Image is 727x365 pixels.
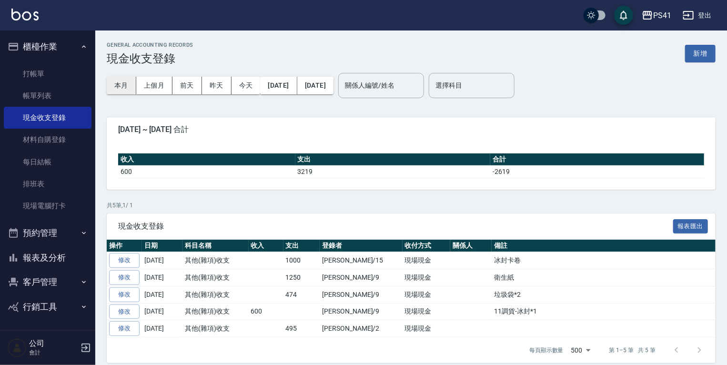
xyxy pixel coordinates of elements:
[4,107,91,129] a: 現金收支登錄
[673,219,708,234] button: 報表匯出
[109,270,140,285] a: 修改
[492,269,726,286] td: 衛生紙
[320,286,402,303] td: [PERSON_NAME]/9
[320,303,402,320] td: [PERSON_NAME]/9
[107,42,193,48] h2: GENERAL ACCOUNTING RECORDS
[490,165,704,178] td: -2619
[403,303,451,320] td: 現場現金
[492,286,726,303] td: 垃圾袋*2
[295,153,491,166] th: 支出
[685,49,716,58] a: 新增
[8,338,27,357] img: Person
[297,77,333,94] button: [DATE]
[118,222,673,231] span: 現金收支登錄
[4,129,91,151] a: 材料自購登錄
[260,77,297,94] button: [DATE]
[142,269,182,286] td: [DATE]
[182,286,249,303] td: 其他(雜項)收支
[283,269,320,286] td: 1250
[109,304,140,319] a: 修改
[403,320,451,337] td: 現場現金
[118,125,704,134] span: [DATE] ~ [DATE] 合計
[182,269,249,286] td: 其他(雜項)收支
[685,45,716,62] button: 新增
[283,320,320,337] td: 495
[202,77,232,94] button: 昨天
[118,153,295,166] th: 收入
[320,252,402,269] td: [PERSON_NAME]/15
[4,245,91,270] button: 報表及分析
[403,252,451,269] td: 現場現金
[450,240,492,252] th: 關係人
[673,221,708,230] a: 報表匯出
[403,240,451,252] th: 收付方式
[4,173,91,195] a: 排班表
[567,337,594,363] div: 500
[232,77,261,94] button: 今天
[320,269,402,286] td: [PERSON_NAME]/9
[295,165,491,178] td: 3219
[283,252,320,269] td: 1000
[109,253,140,268] a: 修改
[609,346,656,355] p: 第 1–5 筆 共 5 筆
[11,9,39,20] img: Logo
[283,240,320,252] th: 支出
[107,77,136,94] button: 本月
[136,77,172,94] button: 上個月
[109,321,140,336] a: 修改
[283,286,320,303] td: 474
[492,303,726,320] td: 11調貨-冰封*1
[182,303,249,320] td: 其他(雜項)收支
[4,221,91,245] button: 預約管理
[107,201,716,210] p: 共 5 筆, 1 / 1
[653,10,671,21] div: PS41
[29,348,78,357] p: 會計
[118,165,295,178] td: 600
[320,320,402,337] td: [PERSON_NAME]/2
[492,240,726,252] th: 備註
[142,286,182,303] td: [DATE]
[107,52,193,65] h3: 現金收支登錄
[249,240,283,252] th: 收入
[4,294,91,319] button: 行銷工具
[614,6,633,25] button: save
[172,77,202,94] button: 前天
[4,195,91,217] a: 現場電腦打卡
[142,320,182,337] td: [DATE]
[249,303,283,320] td: 600
[182,240,249,252] th: 科目名稱
[142,252,182,269] td: [DATE]
[492,252,726,269] td: 冰封卡卷
[4,85,91,107] a: 帳單列表
[4,151,91,173] a: 每日結帳
[29,339,78,348] h5: 公司
[4,63,91,85] a: 打帳單
[4,270,91,294] button: 客戶管理
[142,303,182,320] td: [DATE]
[638,6,675,25] button: PS41
[403,286,451,303] td: 現場現金
[182,252,249,269] td: 其他(雜項)收支
[679,7,716,24] button: 登出
[490,153,704,166] th: 合計
[107,240,142,252] th: 操作
[4,34,91,59] button: 櫃檯作業
[182,320,249,337] td: 其他(雜項)收支
[320,240,402,252] th: 登錄者
[403,269,451,286] td: 現場現金
[109,287,140,302] a: 修改
[142,240,182,252] th: 日期
[529,346,564,355] p: 每頁顯示數量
